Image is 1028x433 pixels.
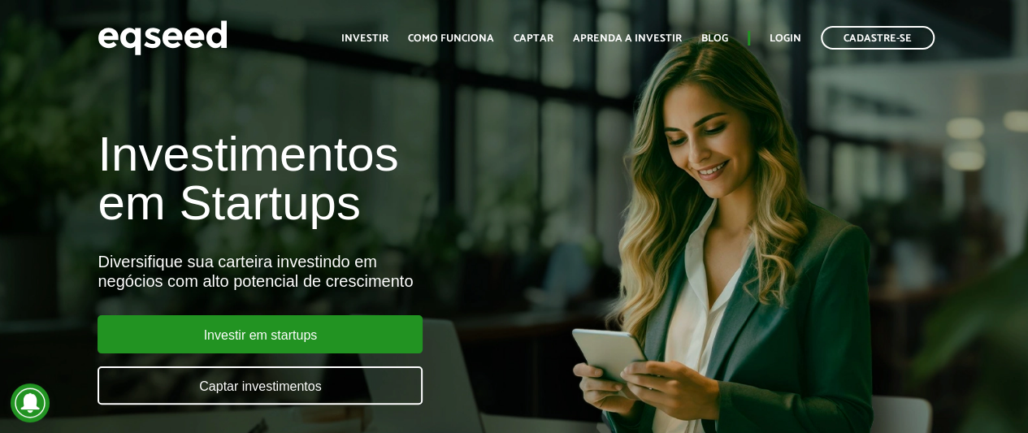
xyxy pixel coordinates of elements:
[770,33,801,44] a: Login
[98,130,588,227] h1: Investimentos em Startups
[98,366,423,405] a: Captar investimentos
[98,252,588,291] div: Diversifique sua carteira investindo em negócios com alto potencial de crescimento
[408,33,494,44] a: Como funciona
[701,33,728,44] a: Blog
[98,16,228,59] img: EqSeed
[514,33,553,44] a: Captar
[573,33,682,44] a: Aprenda a investir
[98,315,423,353] a: Investir em startups
[341,33,388,44] a: Investir
[821,26,935,50] a: Cadastre-se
